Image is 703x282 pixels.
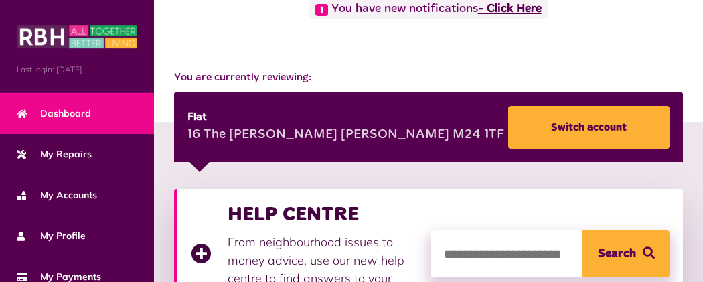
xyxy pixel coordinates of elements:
[187,125,504,145] div: 16 The [PERSON_NAME] [PERSON_NAME] M24 1TF
[315,4,328,16] span: 1
[582,230,670,277] button: Search
[17,107,91,121] span: Dashboard
[17,64,137,76] span: Last login: [DATE]
[228,202,417,226] h3: HELP CENTRE
[187,109,504,125] div: Flat
[17,229,86,243] span: My Profile
[17,188,97,202] span: My Accounts
[478,3,542,15] a: - Click Here
[598,230,636,277] span: Search
[17,147,92,161] span: My Repairs
[508,106,670,149] a: Switch account
[174,70,683,86] span: You are currently reviewing:
[17,23,137,50] img: MyRBH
